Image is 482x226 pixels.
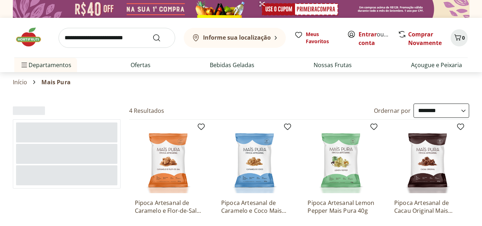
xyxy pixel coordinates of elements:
[14,26,50,48] img: Hortifruti
[184,28,286,48] button: Informe sua localização
[135,199,203,215] a: Pipoca Artesanal de Caramelo e Flor-de-Sal Mais Pura 100g
[59,28,175,48] input: search
[359,30,390,47] span: ou
[294,31,339,45] a: Meus Favoritos
[359,30,398,47] a: Criar conta
[135,125,203,193] img: Pipoca Artesanal de Caramelo e Flor-de-Sal Mais Pura 100g
[374,107,411,115] label: Ordernar por
[221,125,289,193] img: Pipoca Artesanal de Caramelo e Coco Mais Pura 100g
[203,34,271,41] b: Informe sua localização
[394,199,462,215] a: Pipoca Artesanal de Cacau Original Mais Pura 100g
[451,29,468,46] button: Carrinho
[13,79,27,85] a: Início
[394,125,462,193] img: Pipoca Artesanal de Cacau Original Mais Pura 100g
[210,61,254,69] a: Bebidas Geladas
[152,34,169,42] button: Submit Search
[411,61,462,69] a: Açougue e Peixaria
[308,199,375,215] a: Pipoca Artesanal Lemon Pepper Mais Pura 40g
[462,34,465,41] span: 0
[306,31,339,45] span: Meus Favoritos
[20,56,71,74] span: Departamentos
[308,125,375,193] img: Pipoca Artesanal Lemon Pepper Mais Pura 40g
[359,30,377,38] a: Entrar
[131,61,151,69] a: Ofertas
[129,107,164,115] h2: 4 Resultados
[20,56,29,74] button: Menu
[314,61,352,69] a: Nossas Frutas
[408,30,442,47] a: Comprar Novamente
[41,79,70,85] span: Mais Pura
[221,199,289,215] a: Pipoca Artesanal de Caramelo e Coco Mais Pura 100g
